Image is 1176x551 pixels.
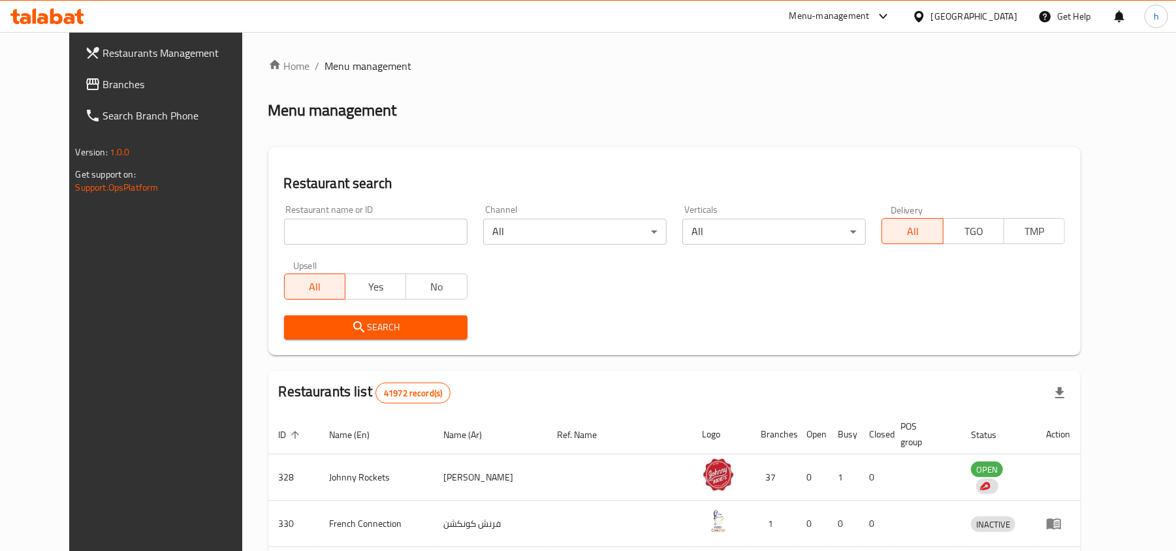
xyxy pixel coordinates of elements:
div: [GEOGRAPHIC_DATA] [931,9,1017,24]
span: h [1154,9,1159,24]
th: Branches [750,415,796,454]
label: Upsell [293,260,317,270]
span: Branches [103,76,255,92]
span: Ref. Name [557,427,614,443]
th: Logo [691,415,750,454]
button: Search [284,315,468,339]
input: Search for restaurant name or ID.. [284,219,468,245]
button: TMP [1004,218,1065,244]
td: 0 [859,454,890,501]
span: ID [279,427,304,443]
div: All [483,219,667,245]
a: Support.OpsPlatform [76,179,159,196]
div: Indicates that the vendor menu management has been moved to DH Catalog service [976,479,998,494]
td: French Connection [319,501,434,547]
td: 1 [827,454,859,501]
span: Name (En) [330,427,387,443]
img: Johnny Rockets [702,458,735,491]
img: French Connection [702,505,735,537]
th: Closed [859,415,890,454]
li: / [315,58,320,74]
span: Status [971,427,1013,443]
span: Restaurants Management [103,45,255,61]
td: 0 [859,501,890,547]
img: delivery hero logo [979,480,991,492]
h2: Menu management [268,100,397,121]
div: Menu [1046,516,1070,531]
a: Branches [74,69,266,100]
span: OPEN [971,462,1003,477]
td: 0 [796,501,827,547]
a: Restaurants Management [74,37,266,69]
span: POS group [900,418,945,450]
td: 328 [268,454,319,501]
th: Busy [827,415,859,454]
td: 330 [268,501,319,547]
span: 41972 record(s) [376,387,450,400]
div: OPEN [971,462,1003,477]
button: TGO [943,218,1004,244]
th: Action [1036,415,1081,454]
span: Search Branch Phone [103,108,255,123]
span: Name (Ar) [443,427,499,443]
div: All [682,219,866,245]
td: فرنش كونكشن [433,501,547,547]
td: 0 [796,454,827,501]
div: Export file [1044,377,1075,409]
td: 1 [750,501,796,547]
th: Open [796,415,827,454]
span: Yes [351,277,401,296]
td: 37 [750,454,796,501]
h2: Restaurant search [284,174,1066,193]
button: All [284,274,345,300]
a: Home [268,58,310,74]
nav: breadcrumb [268,58,1081,74]
span: All [290,277,340,296]
button: All [882,218,943,244]
span: TGO [949,222,999,241]
label: Delivery [891,205,923,214]
span: TMP [1009,222,1060,241]
div: INACTIVE [971,516,1015,532]
span: All [887,222,938,241]
a: Search Branch Phone [74,100,266,131]
span: INACTIVE [971,517,1015,532]
span: No [411,277,462,296]
span: Get support on: [76,166,136,183]
td: [PERSON_NAME] [433,454,547,501]
span: Version: [76,144,108,161]
span: 1.0.0 [110,144,130,161]
span: Search [294,319,457,336]
div: Menu-management [789,8,870,24]
h2: Restaurants list [279,382,451,403]
td: 0 [827,501,859,547]
button: No [405,274,467,300]
button: Yes [345,274,406,300]
span: Menu management [325,58,412,74]
td: Johnny Rockets [319,454,434,501]
div: Total records count [375,383,451,403]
